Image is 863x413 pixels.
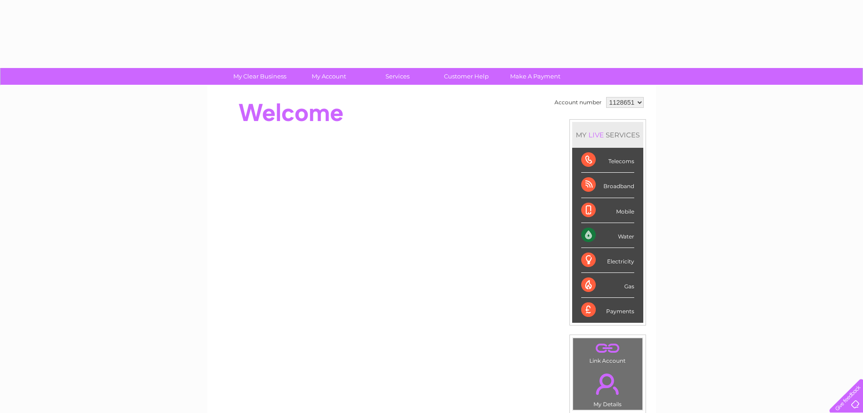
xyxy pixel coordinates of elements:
[572,122,643,148] div: MY SERVICES
[581,273,634,298] div: Gas
[429,68,504,85] a: Customer Help
[581,173,634,198] div: Broadband
[581,298,634,322] div: Payments
[581,198,634,223] div: Mobile
[575,368,640,400] a: .
[587,131,606,139] div: LIVE
[222,68,297,85] a: My Clear Business
[498,68,573,85] a: Make A Payment
[573,338,643,366] td: Link Account
[291,68,366,85] a: My Account
[581,148,634,173] div: Telecoms
[575,340,640,356] a: .
[360,68,435,85] a: Services
[581,248,634,273] div: Electricity
[581,223,634,248] div: Water
[573,366,643,410] td: My Details
[552,95,604,110] td: Account number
